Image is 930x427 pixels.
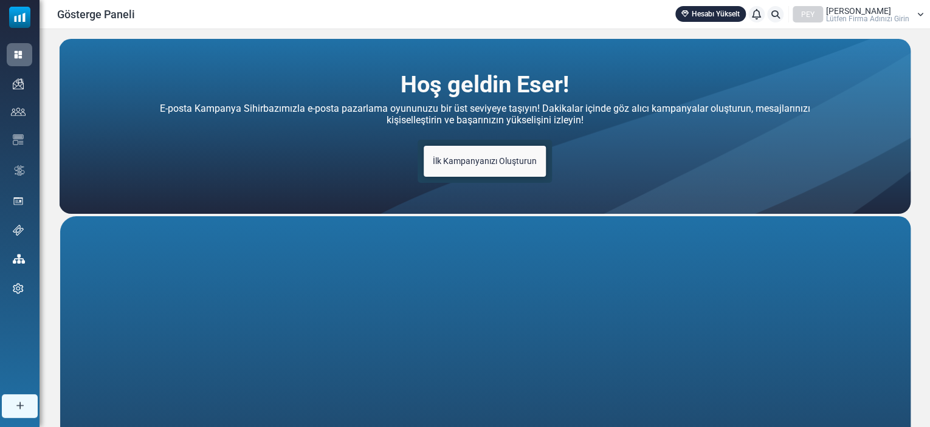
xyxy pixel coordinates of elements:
[401,71,569,98] font: Hoş geldin Eser!
[13,283,24,294] img: settings-icon.svg
[826,6,891,16] font: [PERSON_NAME]
[13,196,24,207] img: landing_pages.svg
[160,103,810,126] font: E-posta Kampanya Sihirbazımızla e-posta pazarlama oyununuzu bir üst seviyeye taşıyın! Dakikalar i...
[675,6,746,22] a: Hesabı Yükselt
[13,163,26,177] img: workflow.svg
[13,78,24,89] img: campaigns-icon.png
[11,108,26,116] img: contacts-icon.svg
[433,156,537,166] font: İlk Kampanyanızı Oluşturun
[13,49,24,60] img: dashboard-icon-active.svg
[826,15,909,23] font: Lütfen Firma Adınızı Girin
[801,10,815,19] font: PEY
[57,8,135,21] font: Gösterge Paneli
[13,134,24,145] img: email-templates-icon.svg
[793,6,924,22] a: PEY [PERSON_NAME] Lütfen Firma Adınızı Girin
[13,225,24,236] img: support-icon.svg
[9,7,30,28] img: mailsoftly_icon_blue_white.svg
[692,10,740,18] font: Hesabı Yükselt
